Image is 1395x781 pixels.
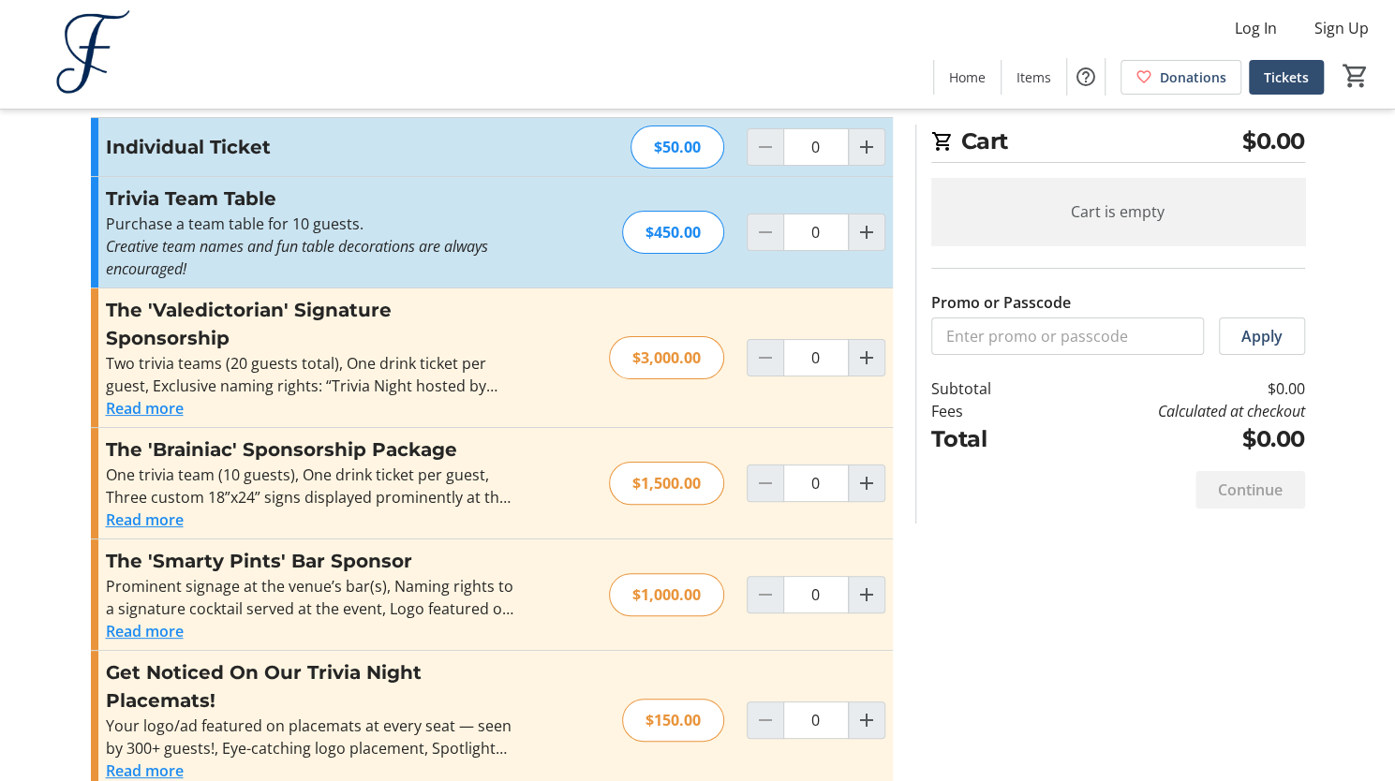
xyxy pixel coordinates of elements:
div: $3,000.00 [609,336,724,379]
button: Read more [106,620,184,642]
a: Home [934,60,1001,95]
button: Increment by one [849,577,884,612]
em: Creative team names and fun table decorations are always encouraged! [106,236,488,279]
button: Apply [1219,317,1305,355]
button: Sign Up [1299,13,1384,43]
h3: The 'Smarty Pints' Bar Sponsor [106,547,515,575]
span: Apply [1241,325,1283,347]
button: Cart [1339,59,1373,93]
button: Read more [106,397,184,420]
td: Fees [931,400,1040,422]
button: Read more [106,508,184,531]
label: Promo or Passcode [931,291,1071,314]
h3: Get Noticed On Our Trivia Night Placemats! [106,658,515,715]
div: One trivia team (10 guests), One drink ticket per guest, Three custom 18”x24” signs displayed pro... [106,464,515,508]
input: Get Noticed On Our Trivia Night Placemats! Quantity [783,701,849,739]
h3: Trivia Team Table [106,184,515,213]
input: Individual Ticket Quantity [783,128,849,166]
input: Enter promo or passcode [931,317,1204,355]
h3: Individual Ticket [106,133,515,161]
button: Increment by one [849,129,884,165]
td: Calculated at checkout [1039,400,1304,422]
button: Increment by one [849,214,884,250]
a: Items [1002,60,1066,95]
div: $450.00 [622,211,724,254]
input: The 'Smarty Pints' Bar Sponsor Quantity [783,576,849,613]
button: Increment by one [849,702,884,738]
h3: The 'Brainiac' Sponsorship Package [106,435,515,464]
span: Sign Up [1314,17,1369,39]
p: Purchase a team table for 10 guests. [106,213,515,235]
button: Increment by one [849,340,884,376]
td: $0.00 [1039,377,1304,400]
span: $0.00 [1242,125,1305,158]
button: Help [1067,58,1105,96]
span: Donations [1160,67,1226,87]
img: Fontbonne, The Early College of Boston's Logo [11,7,178,101]
span: Home [949,67,986,87]
div: $1,000.00 [609,573,724,616]
td: Subtotal [931,377,1040,400]
div: Cart is empty [931,178,1305,245]
button: Increment by one [849,465,884,501]
a: Tickets [1249,60,1324,95]
a: Donations [1120,60,1241,95]
div: $150.00 [622,699,724,742]
td: $0.00 [1039,422,1304,456]
span: Tickets [1264,67,1309,87]
div: $50.00 [631,125,724,169]
button: Log In [1220,13,1292,43]
input: Trivia Team Table Quantity [783,214,849,251]
td: Total [931,422,1040,456]
h3: The 'Valedictorian' Signature Sponsorship [106,296,515,352]
div: Prominent signage at the venue’s bar(s), Naming rights to a signature cocktail served at the even... [106,575,515,620]
span: Items [1017,67,1051,87]
input: The 'Brainiac' Sponsorship Package Quantity [783,464,849,502]
div: $1,500.00 [609,462,724,505]
span: Log In [1235,17,1277,39]
div: Your logo/ad featured on placemats at every seat — seen by 300+ guests!, Eye-catching logo placem... [106,715,515,759]
h2: Cart [931,125,1305,163]
input: The 'Valedictorian' Signature Sponsorship Quantity [783,339,849,376]
div: Two trivia teams (20 guests total), One drink ticket per guest, Exclusive naming rights: “Trivia ... [106,352,515,397]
